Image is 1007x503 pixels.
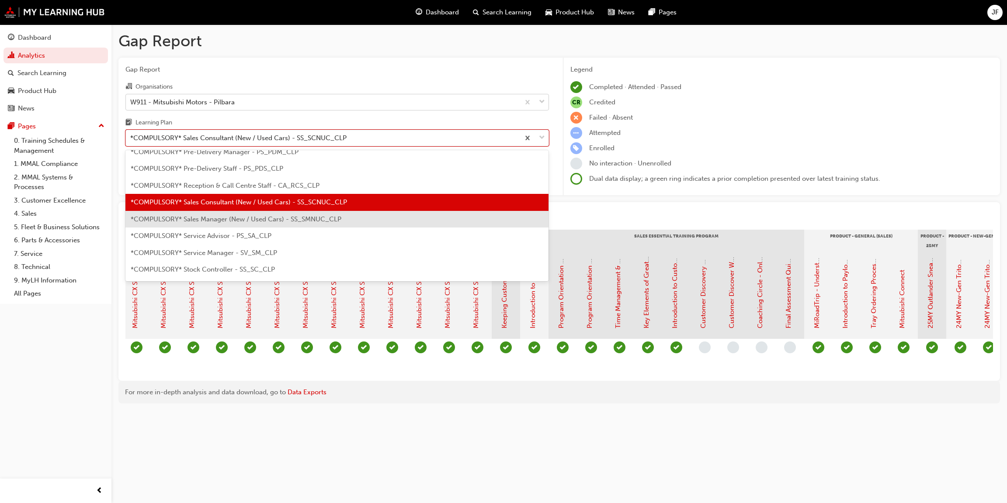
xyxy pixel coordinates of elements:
span: No interaction · Unenrolled [589,159,671,167]
a: Search Learning [3,65,108,81]
span: learningplan-icon [125,119,132,127]
div: Product - General (Sales) [804,230,918,251]
a: pages-iconPages [642,3,684,21]
div: Product - 25MY Outlander [918,230,946,251]
span: prev-icon [96,486,103,496]
span: Failed · Absent [589,114,633,121]
a: News [3,100,108,117]
a: car-iconProduct Hub [538,3,601,21]
span: down-icon [539,132,545,144]
span: *COMPULSORY* Sales Manager (New / Used Cars) - SS_SMNUC_CLP [131,215,341,223]
span: Pages [659,7,677,17]
a: 8. Technical [10,260,108,274]
span: learningRecordVerb_COMPLETE-icon [926,341,938,353]
span: news-icon [608,7,615,18]
span: *COMPULSORY* Stock Controller - SS_SC_CLP [131,265,275,273]
span: learningRecordVerb_PASS-icon [358,341,370,353]
span: organisation-icon [125,83,132,91]
span: learningRecordVerb_PASS-icon [415,341,427,353]
span: learningRecordVerb_PASS-icon [244,341,256,353]
div: News [18,103,35,114]
a: 5. Fleet & Business Solutions [10,220,108,234]
a: 0. Training Schedules & Management [10,134,108,157]
a: 2. MMAL Systems & Processes [10,171,108,194]
a: All Pages [10,287,108,300]
span: learningRecordVerb_COMPLETE-icon [983,341,995,353]
span: learningRecordVerb_PASS-icon [443,341,455,353]
button: Pages [3,118,108,134]
span: learningRecordVerb_NONE-icon [784,341,796,353]
span: News [618,7,635,17]
span: learningRecordVerb_PASS-icon [330,341,341,353]
span: learningRecordVerb_NONE-icon [756,341,767,353]
span: *COMPULSORY* Service Advisor - PS_SA_CLP [131,232,271,240]
span: learningRecordVerb_PASS-icon [188,341,199,353]
a: Analytics [3,48,108,64]
span: *COMPULSORY* Service Manager - SV_SM_CLP [131,249,277,257]
span: *COMPULSORY* Pre-Delivery Manager - PS_PDM_CLP [131,148,299,156]
a: 1. MMAL Compliance [10,157,108,171]
span: learningRecordVerb_PASS-icon [273,341,285,353]
a: 7. Service [10,247,108,261]
a: 6. Parts & Accessories [10,234,108,247]
div: Dashboard [18,33,51,43]
a: 4. Sales [10,207,108,220]
div: Legend [570,65,993,75]
div: Sales Essential Training Program [549,230,804,251]
span: *COMPULSORY* Sales Consultant (New / Used Cars) - SS_SCNUC_CLP [131,198,347,206]
span: learningRecordVerb_NONE-icon [727,341,739,353]
div: *COMPULSORY* Sales Consultant (New / Used Cars) - SS_SCNUC_CLP [130,133,347,143]
span: learningRecordVerb_PASS-icon [614,341,625,353]
a: 3. Customer Excellence [10,194,108,207]
span: learningRecordVerb_PASS-icon [670,341,682,353]
span: down-icon [539,96,545,108]
span: learningRecordVerb_PASS-icon [500,341,512,353]
span: *COMPULSORY* Reception & Call Centre Staff - CA_RCS_CLP [131,182,319,189]
div: Search Learning [17,68,66,78]
span: null-icon [570,96,582,108]
span: pages-icon [8,123,14,131]
span: guage-icon [416,7,422,18]
span: learningRecordVerb_PASS-icon [159,341,171,353]
span: learningRecordVerb_NONE-icon [570,158,582,169]
span: search-icon [473,7,479,18]
img: mmal [4,7,105,18]
span: learningRecordVerb_PASS-icon [131,341,142,353]
span: Dual data display; a green ring indicates a prior completion presented over latest training status. [589,175,880,183]
div: For more in-depth analysis and data download, go to [125,387,993,397]
span: guage-icon [8,34,14,42]
div: Pages [18,121,36,131]
span: Enrolled [589,144,615,152]
span: learningRecordVerb_PASS-icon [898,341,910,353]
span: Credited [589,98,615,106]
span: learningRecordVerb_PASS-icon [528,341,540,353]
span: learningRecordVerb_PASS-icon [955,341,966,353]
span: Dashboard [426,7,459,17]
a: news-iconNews [601,3,642,21]
a: search-iconSearch Learning [466,3,538,21]
span: search-icon [8,69,14,77]
span: learningRecordVerb_ATTEMPT-icon [570,127,582,139]
span: car-icon [545,7,552,18]
span: up-icon [98,121,104,132]
span: news-icon [8,105,14,113]
a: 25MY Outlander Sneak Peek Video [927,224,934,328]
span: learningRecordVerb_FAIL-icon [570,112,582,124]
div: Product Hub [18,86,56,96]
a: Product Hub [3,83,108,99]
a: guage-iconDashboard [409,3,466,21]
span: Gap Report [125,65,549,75]
span: JF [992,7,999,17]
span: learningRecordVerb_COMPLETE-icon [570,81,582,93]
span: learningRecordVerb_PASS-icon [841,341,853,353]
a: Introduction to Payload and Towing Capacities [841,187,849,328]
span: learningRecordVerb_PASS-icon [216,341,228,353]
span: Attempted [589,129,621,137]
h1: Gap Report [118,31,1000,51]
a: Data Exports [288,388,326,396]
span: *COMPULSORY* Pre-Delivery Staff - PS_PDS_CLP [131,165,283,172]
span: learningRecordVerb_COMPLETE-icon [813,341,824,353]
a: Introduction to MiDealerAssist [529,237,537,328]
span: Search Learning [483,7,531,17]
